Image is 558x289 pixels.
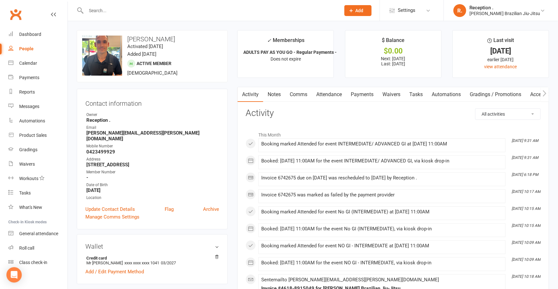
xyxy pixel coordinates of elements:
[19,133,47,138] div: Product Sales
[512,240,540,245] i: [DATE] 10:09 AM
[19,176,38,181] div: Workouts
[484,64,517,69] a: view attendance
[19,104,39,109] div: Messages
[261,260,503,266] div: Booked: [DATE] 11:00AM for the event NO GI - INTERMEDIATE, via kiosk drop-in
[263,87,285,102] a: Notes
[86,149,219,155] strong: 0423499929
[86,256,216,260] strong: Credit card
[285,87,312,102] a: Comms
[512,274,540,279] i: [DATE] 10:18 AM
[346,87,378,102] a: Payments
[8,241,67,255] a: Roll call
[405,87,427,102] a: Tasks
[8,227,67,241] a: General attendance kiosk mode
[86,182,219,188] div: Date of Birth
[8,27,67,42] a: Dashboard
[19,231,58,236] div: General attendance
[8,85,67,99] a: Reports
[512,257,540,262] i: [DATE] 10:09 AM
[378,87,405,102] a: Waivers
[124,260,159,265] span: xxxx xxxx xxxx 1041
[19,32,41,37] div: Dashboard
[86,175,219,180] strong: -
[465,87,526,102] a: Gradings / Promotions
[267,36,304,48] div: Memberships
[469,11,540,16] div: [PERSON_NAME] Brazilian Jiu-Jitsu
[84,6,336,15] input: Search...
[8,70,67,85] a: Payments
[86,143,219,149] div: Mobile Number
[243,50,337,55] strong: ADULTS PAY AS YOU GO - Regular Payments -
[8,186,67,200] a: Tasks
[512,206,540,211] i: [DATE] 10:15 AM
[453,4,466,17] div: R.
[271,56,301,62] span: Does not expire
[203,205,219,213] a: Archive
[86,130,219,142] strong: [PERSON_NAME][EMAIL_ADDRESS][PERSON_NAME][DOMAIN_NAME]
[161,260,176,265] span: 03/2027
[86,187,219,193] strong: [DATE]
[8,143,67,157] a: Gradings
[267,37,271,44] i: ✓
[351,56,436,66] p: Next: [DATE] Last: [DATE]
[261,226,503,232] div: Booked: [DATE] 11:00AM for the event No GI (INTERMEDIATE), via kiosk drop-in
[137,61,171,66] span: Active member
[512,155,538,160] i: [DATE] 9:31 AM
[261,209,503,215] div: Booking marked Attended for event No GI (INTERMEDIATE) at [DATE] 11:00AM
[261,141,503,147] div: Booking marked Attended for event INTERMEDIATE/ ADVANCED GI at [DATE] 11:00AM
[238,87,263,102] a: Activity
[85,97,219,107] h3: Contact information
[86,112,219,118] div: Owner
[351,48,436,54] div: $0.00
[398,3,415,18] span: Settings
[261,158,503,164] div: Booked: [DATE] 11:00AM for the event INTERMEDIATE/ ADVANCED GI, via kiosk drop-in
[8,128,67,143] a: Product Sales
[512,223,540,228] i: [DATE] 10:15 AM
[85,255,219,266] li: Mr [PERSON_NAME]
[82,36,222,43] h3: [PERSON_NAME]
[127,70,177,76] span: [DEMOGRAPHIC_DATA]
[19,245,34,251] div: Roll call
[487,36,514,48] div: Last visit
[19,46,34,51] div: People
[8,200,67,215] a: What's New
[8,157,67,171] a: Waivers
[427,87,465,102] a: Automations
[512,172,538,177] i: [DATE] 6:18 PM
[85,268,144,276] a: Add / Edit Payment Method
[82,36,122,76] img: image1713487892.png
[512,138,538,143] i: [DATE] 9:31 AM
[356,8,364,13] span: Add
[261,277,439,283] span: Sent email to [PERSON_NAME][EMAIL_ADDRESS][PERSON_NAME][DOMAIN_NAME]
[8,171,67,186] a: Workouts
[261,192,503,198] div: Invoice 6742675 was marked as failed by the payment provider
[86,117,219,123] strong: Reception .
[86,156,219,162] div: Address
[261,175,503,181] div: Invoice 6742675 due on [DATE] was rescheduled to [DATE] by Reception .
[85,213,139,221] a: Manage Comms Settings
[19,61,37,66] div: Calendar
[382,36,405,48] div: $ Balance
[246,108,541,118] h3: Activity
[19,205,42,210] div: What's New
[459,56,543,63] div: earlier [DATE]
[8,99,67,114] a: Messages
[127,44,163,49] time: Activated [DATE]
[86,169,219,175] div: Member Number
[6,267,22,283] div: Open Intercom Messenger
[19,89,35,95] div: Reports
[19,260,47,265] div: Class check-in
[246,128,541,138] li: This Month
[86,195,219,201] div: Location
[19,147,37,152] div: Gradings
[261,243,503,249] div: Booking marked Attended for event NO GI - INTERMEDIATE at [DATE] 11:00AM
[469,5,540,11] div: Reception .
[8,114,67,128] a: Automations
[86,162,219,168] strong: [STREET_ADDRESS]
[85,243,219,250] h3: Wallet
[8,255,67,270] a: Class kiosk mode
[8,42,67,56] a: People
[85,205,135,213] a: Update Contact Details
[344,5,372,16] button: Add
[86,125,219,131] div: Email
